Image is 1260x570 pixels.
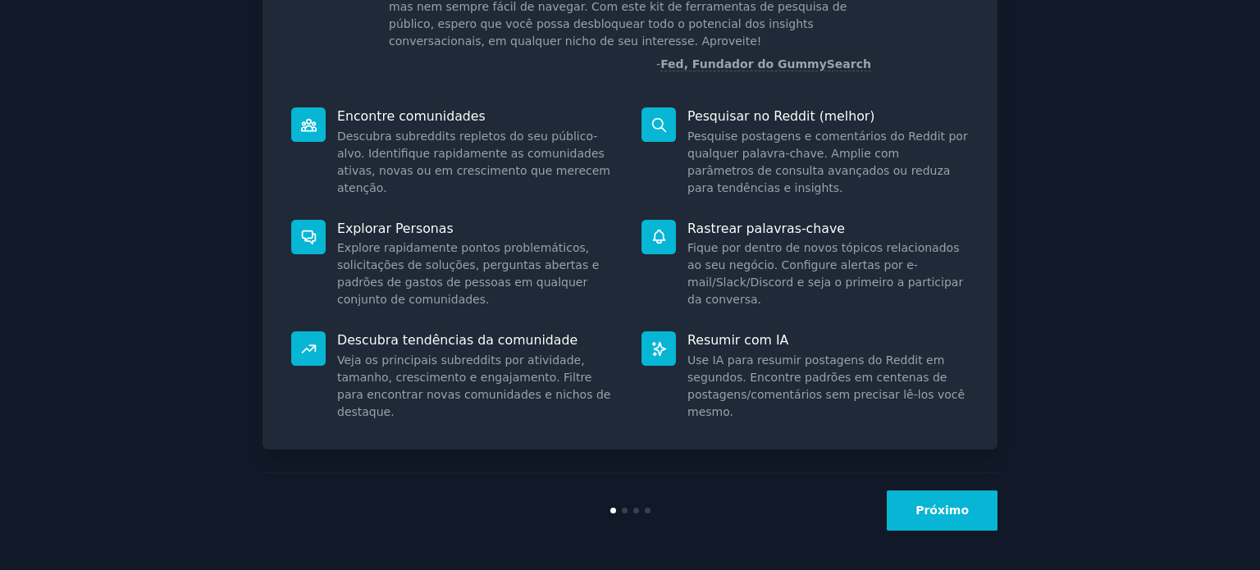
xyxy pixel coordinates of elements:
font: Encontre comunidades [337,108,486,124]
font: Resumir com IA [687,332,788,348]
font: Descubra subreddits repletos do seu público-alvo. Identifique rapidamente as comunidades ativas, ... [337,130,610,194]
button: Próximo [887,490,997,531]
font: Pesquisar no Reddit (melhor) [687,108,874,124]
font: Descubra tendências da comunidade [337,332,577,348]
font: Explore rapidamente pontos problemáticos, solicitações de soluções, perguntas abertas e padrões d... [337,241,599,306]
a: Fed, Fundador do GummySearch [660,57,871,71]
font: Explorar Personas [337,221,454,236]
font: Use IA para resumir postagens do Reddit em segundos. Encontre padrões em centenas de postagens/co... [687,353,965,418]
font: Próximo [915,504,969,517]
font: Veja os principais subreddits por atividade, tamanho, crescimento e engajamento. Filtre para enco... [337,353,610,418]
font: - [656,57,660,71]
font: Fique por dentro de novos tópicos relacionados ao seu negócio. Configure alertas por e-mail/Slack... [687,241,963,306]
font: Rastrear palavras-chave [687,221,845,236]
font: Pesquise postagens e comentários do Reddit por qualquer palavra-chave. Amplie com parâmetros de c... [687,130,968,194]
